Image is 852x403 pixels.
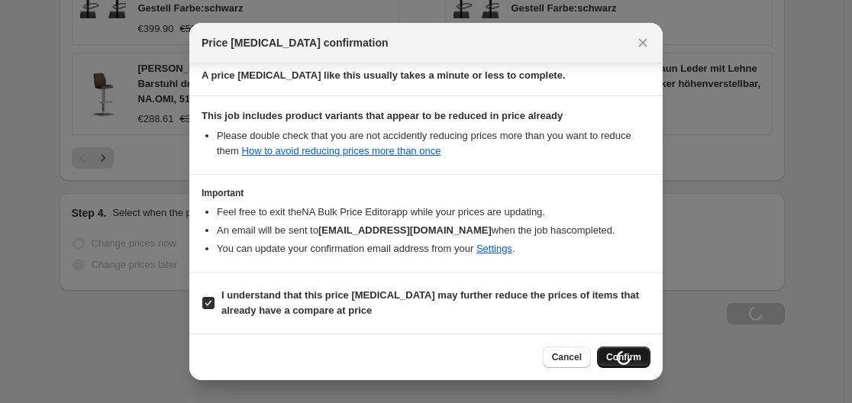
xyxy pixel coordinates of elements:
[543,347,591,368] button: Cancel
[217,241,650,256] li: You can update your confirmation email address from your .
[202,187,650,199] h3: Important
[202,110,563,121] b: This job includes product variants that appear to be reduced in price already
[242,145,441,156] a: How to avoid reducing prices more than once
[476,243,512,254] a: Settings
[632,32,654,53] button: Close
[217,223,650,238] li: An email will be sent to when the job has completed .
[318,224,492,236] b: [EMAIL_ADDRESS][DOMAIN_NAME]
[217,205,650,220] li: Feel free to exit the NA Bulk Price Editor app while your prices are updating.
[202,69,566,81] b: A price [MEDICAL_DATA] like this usually takes a minute or less to complete.
[202,35,389,50] span: Price [MEDICAL_DATA] confirmation
[552,351,582,363] span: Cancel
[217,128,650,159] li: Please double check that you are not accidently reducing prices more than you want to reduce them
[221,289,639,316] b: I understand that this price [MEDICAL_DATA] may further reduce the prices of items that already h...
